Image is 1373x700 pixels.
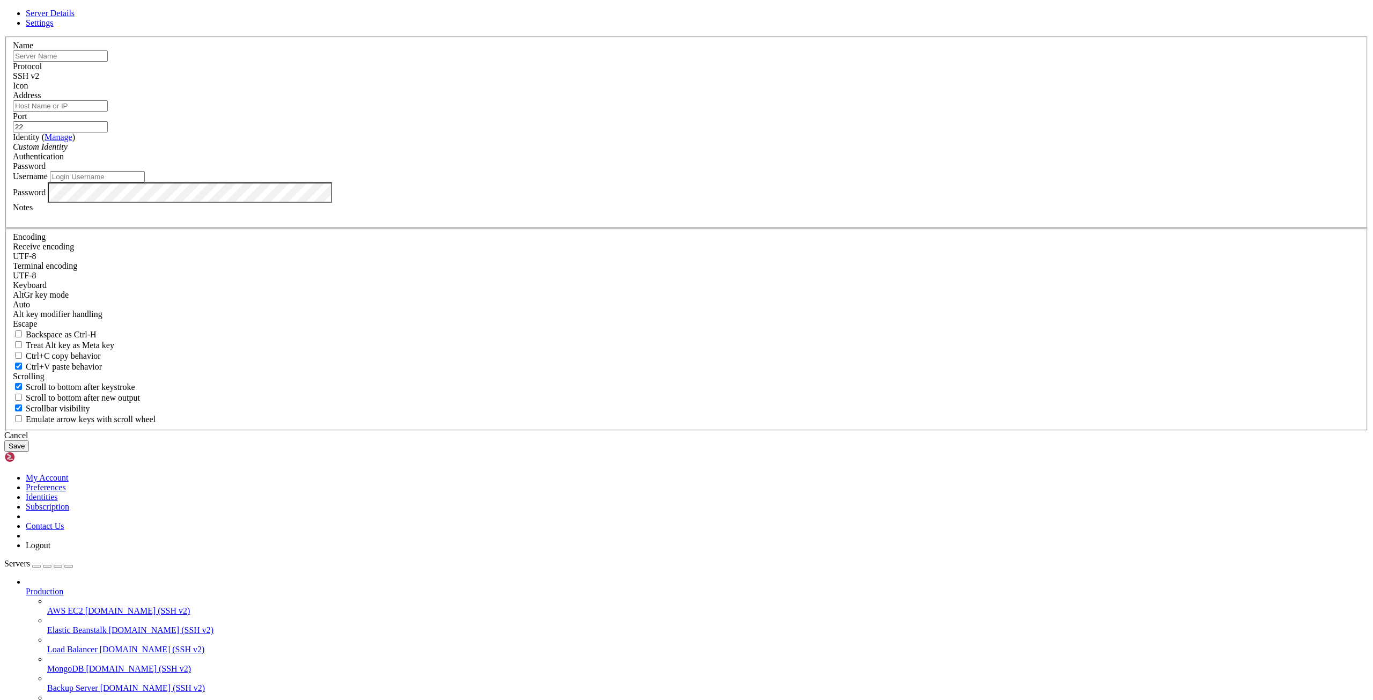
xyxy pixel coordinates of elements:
[4,440,29,452] button: Save
[4,559,73,568] a: Servers
[26,587,1369,596] a: Production
[4,559,30,568] span: Servers
[13,300,1360,310] div: Auto
[15,341,22,348] input: Treat Alt key as Meta key
[26,541,50,550] a: Logout
[13,319,37,328] span: Escape
[15,352,22,359] input: Ctrl+C copy behavior
[47,645,98,654] span: Load Balancer
[26,9,75,18] a: Server Details
[13,393,140,402] label: Scroll to bottom after new output.
[26,382,135,392] span: Scroll to bottom after keystroke
[13,242,74,251] label: Set the expected encoding for data received from the host. If the encodings do not match, visual ...
[13,372,45,381] label: Scrolling
[109,625,214,635] span: [DOMAIN_NAME] (SSH v2)
[13,100,108,112] input: Host Name or IP
[13,341,114,350] label: Whether the Alt key acts as a Meta key or as a distinct Alt key.
[13,203,33,212] label: Notes
[13,362,102,371] label: Ctrl+V pastes if true, sends ^V to host if false. Ctrl+Shift+V sends ^V to host if true, pastes i...
[26,483,66,492] a: Preferences
[13,261,77,270] label: The default terminal encoding. ISO-2022 enables character map translations (like graphics maps). ...
[13,50,108,62] input: Server Name
[13,415,156,424] label: When using the alternative screen buffer, and DECCKM (Application Cursor Keys) is active, mouse w...
[13,172,48,181] label: Username
[47,683,98,692] span: Backup Server
[13,310,102,319] label: Controls how the Alt key is handled. Escape: Send an ESC prefix. 8-Bit: Add 128 to the typed char...
[45,132,72,142] a: Manage
[100,683,205,692] span: [DOMAIN_NAME] (SSH v2)
[50,171,145,182] input: Login Username
[47,635,1369,654] li: Load Balancer [DOMAIN_NAME] (SSH v2)
[13,187,46,196] label: Password
[13,152,64,161] label: Authentication
[13,71,39,80] span: SSH v2
[13,382,135,392] label: Whether to scroll to the bottom on any keystroke.
[13,41,33,50] label: Name
[4,452,66,462] img: Shellngn
[13,71,1360,81] div: SSH v2
[15,404,22,411] input: Scrollbar visibility
[13,142,68,151] i: Custom Identity
[47,664,84,673] span: MongoDB
[15,394,22,401] input: Scroll to bottom after new output
[13,351,101,360] label: Ctrl-C copies if true, send ^C to host if false. Ctrl-Shift-C sends ^C to host if true, copies if...
[15,330,22,337] input: Backspace as Ctrl-H
[42,132,75,142] span: ( )
[47,616,1369,635] li: Elastic Beanstalk [DOMAIN_NAME] (SSH v2)
[13,62,42,71] label: Protocol
[13,271,1360,281] div: UTF-8
[15,415,22,422] input: Emulate arrow keys with scroll wheel
[13,112,27,121] label: Port
[13,91,41,100] label: Address
[26,393,140,402] span: Scroll to bottom after new output
[26,351,101,360] span: Ctrl+C copy behavior
[13,271,36,280] span: UTF-8
[26,330,97,339] span: Backspace as Ctrl-H
[26,473,69,482] a: My Account
[13,132,75,142] label: Identity
[13,330,97,339] label: If true, the backspace should send BS ('\x08', aka ^H). Otherwise the backspace key should send '...
[26,341,114,350] span: Treat Alt key as Meta key
[47,645,1369,654] a: Load Balancer [DOMAIN_NAME] (SSH v2)
[47,674,1369,693] li: Backup Server [DOMAIN_NAME] (SSH v2)
[13,300,30,309] span: Auto
[13,290,69,299] label: Set the expected encoding for data received from the host. If the encodings do not match, visual ...
[86,664,191,673] span: [DOMAIN_NAME] (SSH v2)
[13,142,1360,152] div: Custom Identity
[47,625,1369,635] a: Elastic Beanstalk [DOMAIN_NAME] (SSH v2)
[13,121,108,132] input: Port Number
[47,654,1369,674] li: MongoDB [DOMAIN_NAME] (SSH v2)
[26,492,58,502] a: Identities
[13,232,46,241] label: Encoding
[13,281,47,290] label: Keyboard
[13,319,1360,329] div: Escape
[13,161,46,171] span: Password
[100,645,205,654] span: [DOMAIN_NAME] (SSH v2)
[26,502,69,511] a: Subscription
[47,606,1369,616] a: AWS EC2 [DOMAIN_NAME] (SSH v2)
[47,596,1369,616] li: AWS EC2 [DOMAIN_NAME] (SSH v2)
[26,587,63,596] span: Production
[26,521,64,530] a: Contact Us
[26,404,90,413] span: Scrollbar visibility
[13,81,28,90] label: Icon
[47,606,83,615] span: AWS EC2
[4,431,1369,440] div: Cancel
[13,161,1360,171] div: Password
[13,404,90,413] label: The vertical scrollbar mode.
[13,252,36,261] span: UTF-8
[26,362,102,371] span: Ctrl+V paste behavior
[85,606,190,615] span: [DOMAIN_NAME] (SSH v2)
[13,252,1360,261] div: UTF-8
[47,683,1369,693] a: Backup Server [DOMAIN_NAME] (SSH v2)
[47,625,107,635] span: Elastic Beanstalk
[15,383,22,390] input: Scroll to bottom after keystroke
[15,363,22,370] input: Ctrl+V paste behavior
[26,18,54,27] a: Settings
[26,415,156,424] span: Emulate arrow keys with scroll wheel
[47,664,1369,674] a: MongoDB [DOMAIN_NAME] (SSH v2)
